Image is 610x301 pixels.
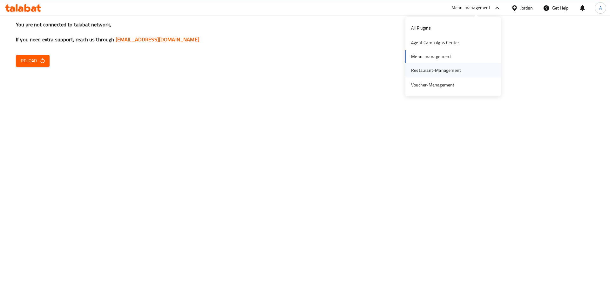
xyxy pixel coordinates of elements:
[16,21,594,43] h3: You are not connected to talabat network, If you need extra support, reach us through
[411,81,455,88] div: Voucher-Management
[411,67,461,74] div: Restaurant-Management
[599,4,602,11] span: A
[451,4,491,12] div: Menu-management
[411,24,431,31] div: All Plugins
[21,57,44,65] span: Reload
[116,35,199,44] a: [EMAIL_ADDRESS][DOMAIN_NAME]
[411,39,459,46] div: Agent Campaigns Center
[520,4,533,11] div: Jordan
[16,55,50,67] button: Reload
